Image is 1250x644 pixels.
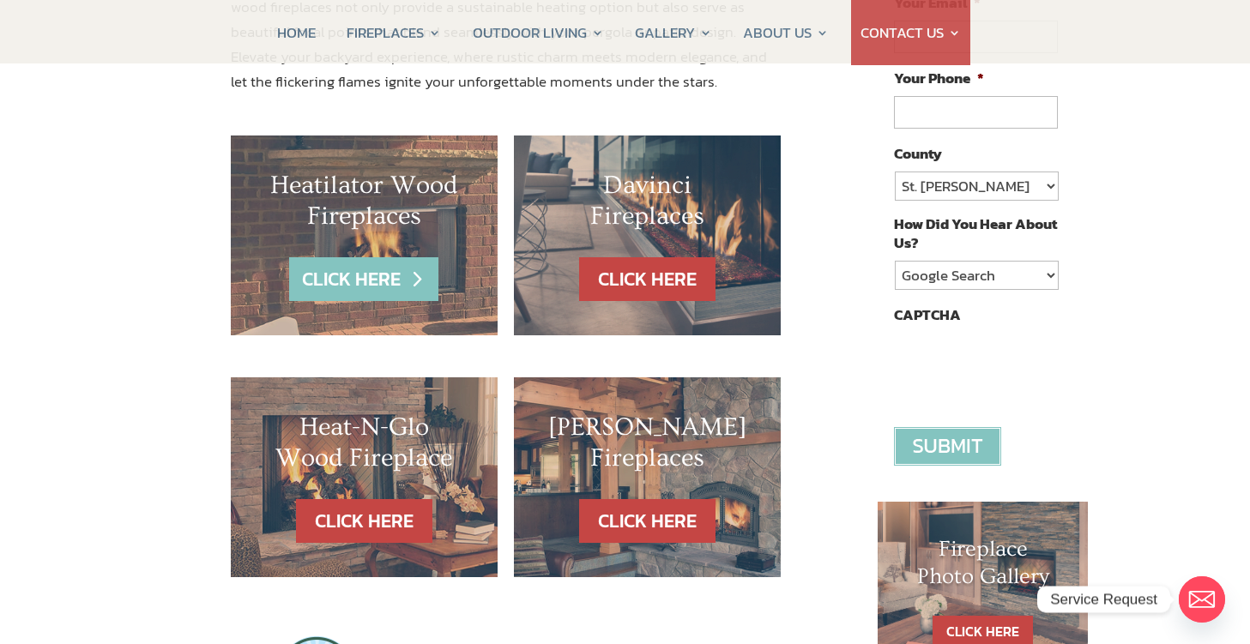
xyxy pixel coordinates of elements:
[265,412,463,482] h2: Heat-N-Glo Wood Fireplace
[296,499,432,543] a: CLICK HERE
[289,257,438,301] a: CLICK HERE
[894,427,1001,466] input: Submit
[912,536,1054,598] h1: Fireplace Photo Gallery
[894,305,961,324] label: CAPTCHA
[894,333,1155,400] iframe: reCAPTCHA
[265,170,463,240] h2: Heatilator Wood Fireplaces
[894,69,984,87] label: Your Phone
[579,499,716,543] a: CLICK HERE
[579,257,716,301] a: CLICK HERE
[1179,576,1225,623] a: Email
[548,170,746,240] h2: Davinci Fireplaces
[894,214,1057,252] label: How Did You Hear About Us?
[894,144,942,163] label: County
[548,412,746,482] h2: [PERSON_NAME] Fireplaces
